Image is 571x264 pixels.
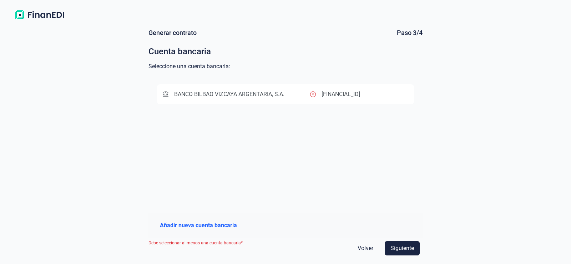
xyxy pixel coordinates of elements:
span: Volver [358,244,373,253]
span: Añadir nueva cuenta bancaria [160,221,237,230]
div: Paso 3/4 [397,29,423,37]
img: Logo de aplicación [11,9,68,21]
button: Siguiente [385,241,420,255]
div: Seleccione una cuenta bancaria: [148,63,423,70]
p: [FINANCIAL_ID] [322,90,360,99]
div: Generar contrato [148,29,197,37]
button: BANCO BILBAO VIZCAYA ARGENTARIA, S.A.[FINANCIAL_ID] [157,84,414,104]
button: Añadir nueva cuenta bancaria [154,218,243,233]
button: Volver [352,241,379,255]
div: Cuenta bancaria [148,46,423,57]
span: Siguiente [390,244,414,253]
span: BANCO BILBAO VIZCAYA ARGENTARIA, S.A. [174,91,284,98]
